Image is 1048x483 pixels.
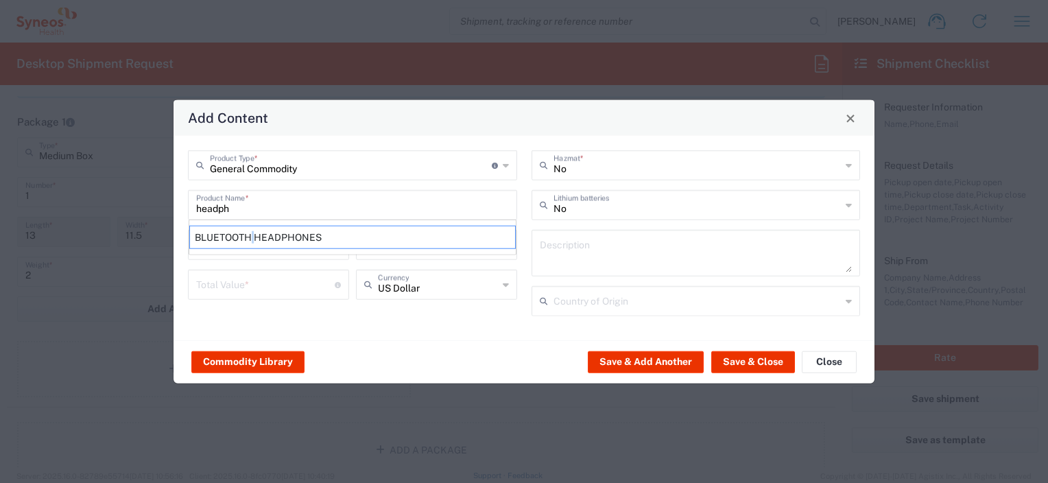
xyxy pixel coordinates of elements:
[191,351,305,373] button: Commodity Library
[802,351,857,373] button: Close
[841,108,860,128] button: Close
[188,108,268,128] h4: Add Content
[588,351,704,373] button: Save & Add Another
[711,351,795,373] button: Save & Close
[189,226,516,249] div: BLUETOOTH HEADPHONES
